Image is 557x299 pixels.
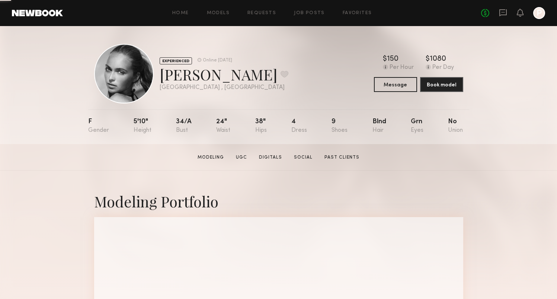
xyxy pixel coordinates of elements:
[256,154,285,161] a: Digitals
[88,118,109,134] div: F
[533,7,545,19] a: P
[160,85,288,91] div: [GEOGRAPHIC_DATA] , [GEOGRAPHIC_DATA]
[390,64,414,71] div: Per Hour
[426,55,430,63] div: $
[291,154,316,161] a: Social
[343,11,372,16] a: Favorites
[255,118,267,134] div: 38"
[411,118,423,134] div: Grn
[448,118,463,134] div: No
[432,64,454,71] div: Per Day
[383,55,387,63] div: $
[374,77,417,92] button: Message
[387,55,398,63] div: 150
[160,64,288,84] div: [PERSON_NAME]
[420,77,463,92] button: Book model
[207,11,230,16] a: Models
[94,191,463,211] div: Modeling Portfolio
[176,118,192,134] div: 34/a
[134,118,151,134] div: 5'10"
[291,118,307,134] div: 4
[430,55,446,63] div: 1080
[321,154,362,161] a: Past Clients
[332,118,348,134] div: 9
[160,57,192,64] div: EXPERIENCED
[195,154,227,161] a: Modeling
[216,118,230,134] div: 24"
[247,11,276,16] a: Requests
[372,118,386,134] div: Blnd
[233,154,250,161] a: UGC
[294,11,325,16] a: Job Posts
[203,58,232,63] div: Online [DATE]
[172,11,189,16] a: Home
